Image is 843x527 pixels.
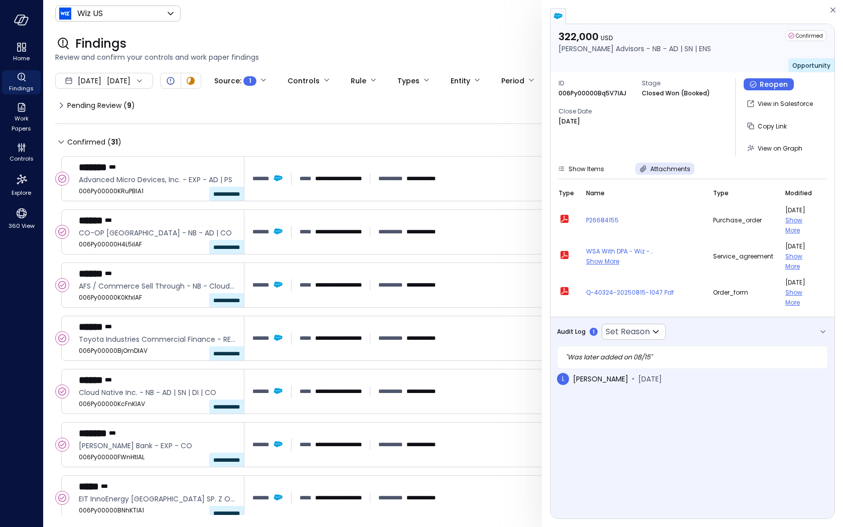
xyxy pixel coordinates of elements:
[557,373,569,385] div: L
[760,79,788,90] span: Reopen
[67,97,135,113] span: Pending Review
[785,30,826,41] div: Confirmed
[214,72,256,89] div: Source :
[642,88,710,98] p: Closed Won (Booked)
[586,288,701,298] a: Q-40324-20250815-1047.pdf
[2,141,41,165] div: Controls
[127,100,131,110] span: 9
[55,384,69,399] div: Confirmed
[397,72,419,89] div: Types
[586,257,619,266] span: Show More
[593,328,595,336] p: 1
[78,75,101,86] span: [DATE]
[713,188,729,198] span: Type
[79,399,236,409] span: 006Py00000KcFnKIAV
[55,438,69,452] div: Confirmed
[79,505,236,515] span: 006Py00000BNhKTIA1
[558,188,574,198] span: Type
[785,278,814,288] span: [DATE]
[107,137,121,148] div: ( )
[79,293,236,303] span: 006Py00000K0KfxIAF
[79,493,236,504] span: EIT InnoEnergy Central Europe SP. Z O.O. - REN+CON - AD
[79,281,236,292] span: AFS / Commerce Sell Through - NB - Cloud + Defend
[569,165,604,173] span: Show Items
[79,452,236,462] span: 006Py00000FWnHtIAL
[586,215,701,225] a: P26684155
[6,113,37,134] span: Work Papers
[558,88,626,98] p: 006Py00000Bq5V7IAJ
[79,440,236,451] span: Webster Bank - EXP - CO
[785,288,802,307] span: Show More
[558,30,711,43] p: 322,000
[13,53,30,63] span: Home
[288,72,320,89] div: Controls
[744,117,791,135] button: Copy Link
[12,188,31,198] span: Explore
[642,78,717,88] span: Stage
[792,61,830,70] span: Opportunity
[785,216,802,234] span: Show More
[558,116,580,126] p: [DATE]
[59,8,71,20] img: Icon
[10,154,34,164] span: Controls
[79,387,236,398] span: Cloud Native Inc. - NB - AD | SN | DI | CO
[638,373,662,384] span: [DATE]
[758,99,813,109] p: View in Salesforce
[123,100,135,111] div: ( )
[79,186,236,196] span: 006Py00000KRuPBIA1
[2,40,41,64] div: Home
[501,72,524,89] div: Period
[55,52,831,63] span: Review and confirm your controls and work paper findings
[77,8,103,20] p: Wiz US
[75,36,126,52] span: Findings
[165,75,177,87] div: Open
[55,331,69,345] div: Confirmed
[2,205,41,232] div: 360 View
[79,346,236,356] span: 006Py00000BjOmDIAV
[586,246,701,256] a: WSA with DPA - Wiz - [[PERSON_NAME] Advisors] (6838cb028d) (version 1)
[553,163,608,175] button: Show Items
[650,165,690,173] span: Attachments
[249,76,251,86] span: 1
[2,70,41,94] div: Findings
[451,72,470,89] div: Entity
[185,75,197,87] div: In Progress
[79,239,236,249] span: 006Py00000H4L5iIAF
[744,78,794,90] button: Reopen
[744,95,817,112] button: View in Salesforce
[351,72,366,89] div: Rule
[55,172,69,186] div: Confirmed
[79,174,236,185] span: Advanced Micro Devices, Inc. - EXP - AD | PS
[785,205,814,215] span: [DATE]
[79,227,236,238] span: CO-OP Sapporo - NB - AD | CO
[557,346,828,369] div: " Was later added on 08/15 "
[758,144,802,153] span: View on Graph
[785,252,802,271] span: Show More
[55,278,69,292] div: Confirmed
[586,188,605,198] span: Name
[9,83,34,93] span: Findings
[635,163,694,175] button: Attachments
[601,34,613,42] span: USD
[9,221,35,231] span: 360 View
[744,140,806,157] button: View on Graph
[558,78,634,88] span: ID
[111,137,118,147] span: 31
[785,241,814,251] span: [DATE]
[557,327,586,337] span: Audit Log
[713,215,773,225] span: purchase_order
[55,491,69,505] div: Confirmed
[79,334,236,345] span: Toyota Industries Commercial Finance - REN+EXP - AD
[553,11,563,21] img: salesforce
[55,225,69,239] div: Confirmed
[2,100,41,135] div: Work Papers
[713,251,773,261] span: service_agreement
[758,122,787,130] span: Copy Link
[785,188,812,198] span: Modified
[573,373,628,384] span: [PERSON_NAME]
